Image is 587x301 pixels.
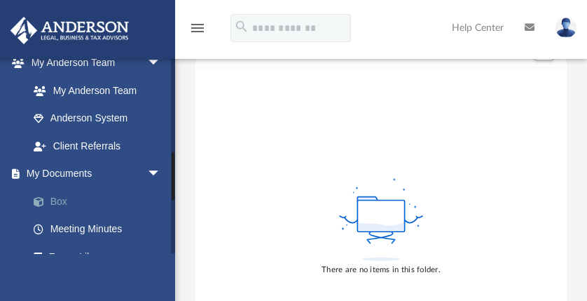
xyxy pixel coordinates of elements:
[20,215,182,243] a: Meeting Minutes
[20,76,168,105] a: My Anderson Team
[189,20,206,36] i: menu
[10,160,182,188] a: My Documentsarrow_drop_down
[20,243,175,271] a: Forms Library
[20,105,175,133] a: Anderson System
[322,264,441,276] div: There are no items in this folder.
[147,49,175,78] span: arrow_drop_down
[6,17,133,44] img: Anderson Advisors Platinum Portal
[20,132,175,160] a: Client Referrals
[20,187,182,215] a: Box
[234,19,249,34] i: search
[10,49,175,77] a: My Anderson Teamarrow_drop_down
[147,160,175,189] span: arrow_drop_down
[555,18,576,38] img: User Pic
[189,27,206,36] a: menu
